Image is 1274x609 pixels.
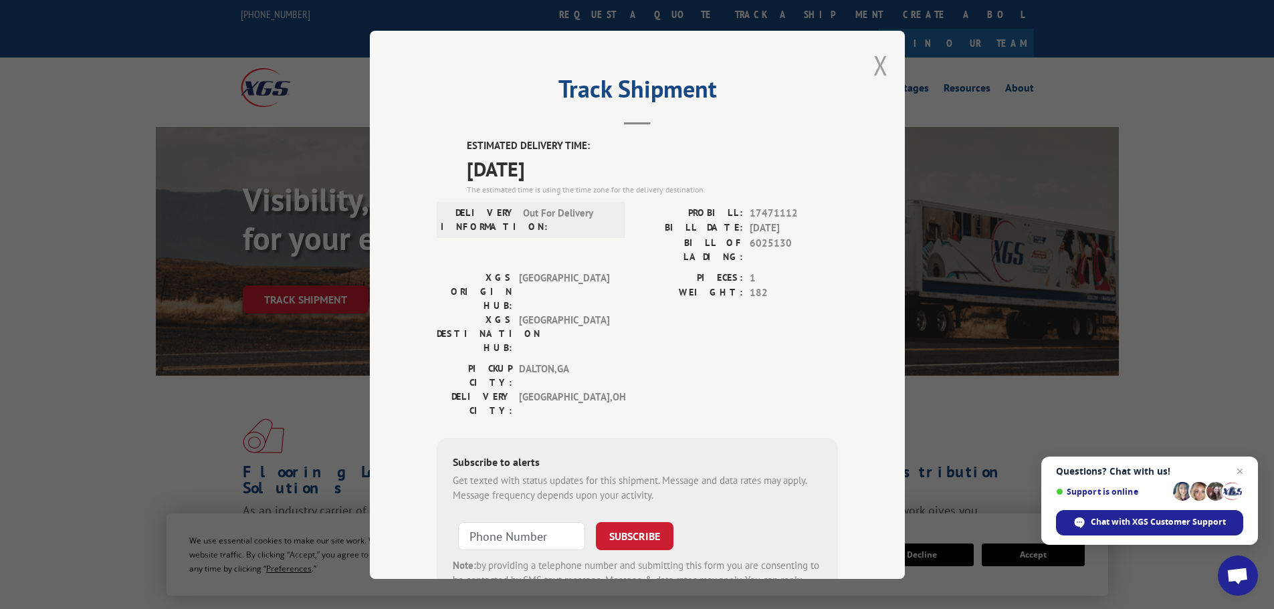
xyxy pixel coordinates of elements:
span: [GEOGRAPHIC_DATA] [519,270,609,312]
div: Chat with XGS Customer Support [1056,510,1243,535]
span: Questions? Chat with us! [1056,466,1243,477]
span: [DATE] [467,153,838,183]
h2: Track Shipment [437,80,838,105]
button: Close modal [873,47,888,83]
span: 17471112 [750,205,838,221]
span: [GEOGRAPHIC_DATA] , OH [519,389,609,417]
span: 6025130 [750,235,838,263]
div: Open chat [1218,556,1258,596]
label: BILL DATE: [637,221,743,236]
strong: Note: [453,558,476,571]
label: XGS DESTINATION HUB: [437,312,512,354]
div: The estimated time is using the time zone for the delivery destination. [467,183,838,195]
label: XGS ORIGIN HUB: [437,270,512,312]
input: Phone Number [458,521,585,550]
label: DELIVERY INFORMATION: [441,205,516,233]
span: Support is online [1056,487,1168,497]
label: WEIGHT: [637,285,743,301]
span: [GEOGRAPHIC_DATA] [519,312,609,354]
label: DELIVERY CITY: [437,389,512,417]
span: 1 [750,270,838,285]
span: Out For Delivery [523,205,613,233]
label: ESTIMATED DELIVERY TIME: [467,138,838,154]
div: Get texted with status updates for this shipment. Message and data rates may apply. Message frequ... [453,473,822,503]
label: PIECES: [637,270,743,285]
div: by providing a telephone number and submitting this form you are consenting to be contacted by SM... [453,558,822,603]
span: Close chat [1232,463,1248,479]
button: SUBSCRIBE [596,521,673,550]
div: Subscribe to alerts [453,453,822,473]
span: Chat with XGS Customer Support [1091,516,1226,528]
label: PROBILL: [637,205,743,221]
span: 182 [750,285,838,301]
span: [DATE] [750,221,838,236]
label: BILL OF LADING: [637,235,743,263]
span: DALTON , GA [519,361,609,389]
label: PICKUP CITY: [437,361,512,389]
